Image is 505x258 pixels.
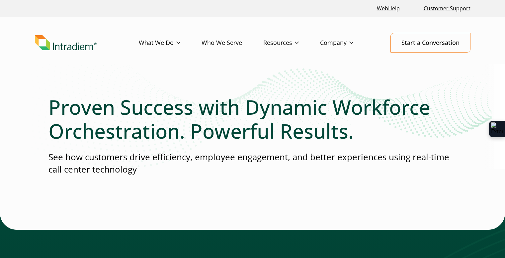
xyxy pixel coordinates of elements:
a: Customer Support [421,1,473,16]
a: Who We Serve [202,33,263,53]
a: Link opens in a new window [374,1,402,16]
a: Resources [263,33,320,53]
a: Link to homepage of Intradiem [35,35,139,51]
img: Extension Icon [491,122,503,136]
a: Start a Conversation [390,33,470,53]
p: See how customers drive efficiency, employee engagement, and better experiences using real-time c... [48,151,457,176]
h1: Proven Success with Dynamic Workforce Orchestration. Powerful Results. [48,95,457,143]
a: Company [320,33,375,53]
a: What We Do [139,33,202,53]
img: Intradiem [35,35,97,51]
